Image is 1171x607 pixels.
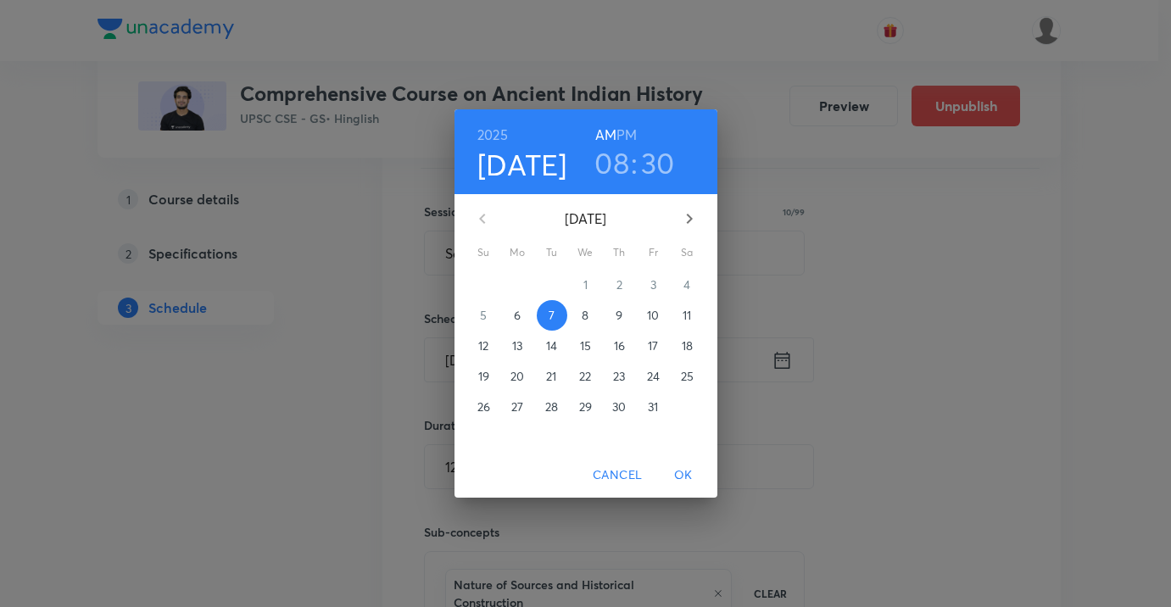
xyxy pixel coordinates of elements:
[580,337,591,354] p: 15
[511,398,523,415] p: 27
[571,331,601,361] button: 15
[477,147,567,182] button: [DATE]
[648,398,658,415] p: 31
[616,123,637,147] button: PM
[672,244,703,261] span: Sa
[477,398,490,415] p: 26
[605,300,635,331] button: 9
[593,465,642,486] span: Cancel
[672,331,703,361] button: 18
[478,368,489,385] p: 19
[546,337,557,354] p: 14
[672,361,703,392] button: 25
[605,331,635,361] button: 16
[469,244,499,261] span: Su
[638,361,669,392] button: 24
[594,145,629,181] button: 08
[614,337,625,354] p: 16
[595,123,616,147] button: AM
[469,392,499,422] button: 26
[571,244,601,261] span: We
[503,331,533,361] button: 13
[582,307,588,324] p: 8
[546,368,556,385] p: 21
[641,145,675,181] button: 30
[514,307,521,324] p: 6
[605,244,635,261] span: Th
[616,307,622,324] p: 9
[656,459,711,491] button: OK
[672,300,703,331] button: 11
[503,209,669,229] p: [DATE]
[537,392,567,422] button: 28
[571,392,601,422] button: 29
[586,459,649,491] button: Cancel
[579,368,591,385] p: 22
[579,398,592,415] p: 29
[571,361,601,392] button: 22
[638,392,669,422] button: 31
[605,361,635,392] button: 23
[683,307,691,324] p: 11
[648,337,658,354] p: 17
[638,331,669,361] button: 17
[647,307,659,324] p: 10
[549,307,555,324] p: 7
[512,337,522,354] p: 13
[631,145,638,181] h3: :
[638,300,669,331] button: 10
[663,465,704,486] span: OK
[478,337,488,354] p: 12
[647,368,660,385] p: 24
[537,244,567,261] span: Tu
[545,398,558,415] p: 28
[537,331,567,361] button: 14
[477,123,508,147] button: 2025
[605,392,635,422] button: 30
[503,300,533,331] button: 6
[537,300,567,331] button: 7
[503,361,533,392] button: 20
[571,300,601,331] button: 8
[503,244,533,261] span: Mo
[682,337,693,354] p: 18
[469,361,499,392] button: 19
[638,244,669,261] span: Fr
[537,361,567,392] button: 21
[613,368,625,385] p: 23
[681,368,694,385] p: 25
[510,368,524,385] p: 20
[503,392,533,422] button: 27
[612,398,626,415] p: 30
[469,331,499,361] button: 12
